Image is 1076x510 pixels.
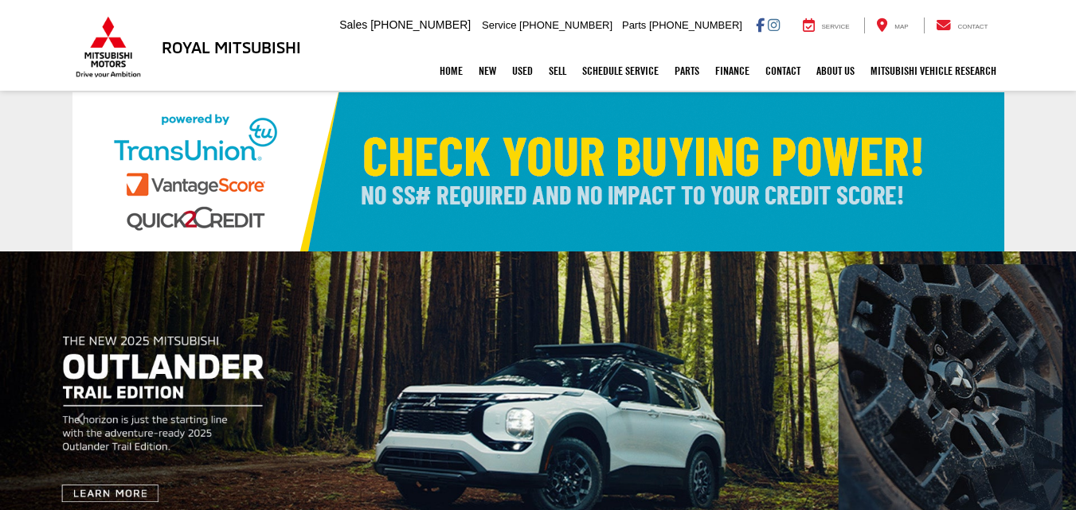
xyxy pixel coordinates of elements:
a: Home [432,51,471,91]
span: [PHONE_NUMBER] [370,18,471,31]
a: Mitsubishi Vehicle Research [863,51,1004,91]
span: Contact [957,23,988,30]
a: New [471,51,504,91]
a: Instagram: Click to visit our Instagram page [768,18,780,31]
a: Used [504,51,541,91]
a: Facebook: Click to visit our Facebook page [756,18,765,31]
a: Schedule Service: Opens in a new tab [574,51,667,91]
a: Service [791,18,862,33]
span: Sales [339,18,367,31]
a: Map [864,18,920,33]
span: [PHONE_NUMBER] [519,19,612,31]
a: Contact [924,18,1000,33]
span: Service [482,19,516,31]
a: Contact [757,51,808,91]
h3: Royal Mitsubishi [162,38,301,56]
img: Check Your Buying Power [72,92,1004,251]
a: Finance [707,51,757,91]
span: Service [822,23,850,30]
img: Mitsubishi [72,16,144,78]
span: Parts [622,19,646,31]
a: About Us [808,51,863,91]
a: Sell [541,51,574,91]
span: [PHONE_NUMBER] [649,19,742,31]
span: Map [894,23,908,30]
a: Parts: Opens in a new tab [667,51,707,91]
